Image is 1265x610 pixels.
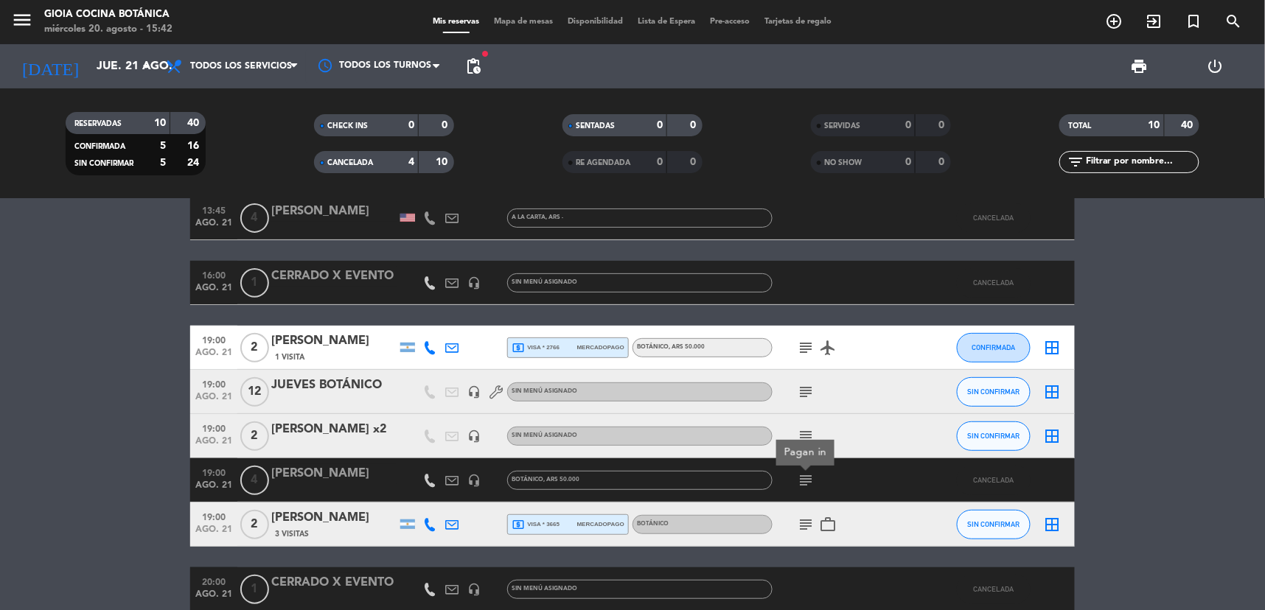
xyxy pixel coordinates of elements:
[74,160,133,167] span: SIN CONFIRMAR
[464,57,482,75] span: pending_actions
[968,432,1020,440] span: SIN CONFIRMAR
[11,50,89,83] i: [DATE]
[758,18,840,26] span: Tarjetas de regalo
[657,120,663,130] strong: 0
[487,18,561,26] span: Mapa de mesas
[905,157,911,167] strong: 0
[512,586,577,592] span: Sin menú asignado
[512,388,577,394] span: Sin menú asignado
[44,22,172,37] div: miércoles 20. agosto - 15:42
[327,122,368,130] span: CHECK INS
[44,7,172,22] div: Gioia Cocina Botánica
[1067,153,1084,171] i: filter_list
[637,521,669,527] span: Botánico
[691,120,700,130] strong: 0
[240,203,269,233] span: 4
[1044,516,1062,533] i: border_all
[271,573,397,592] div: CERRADO X EVENTO
[467,385,481,399] i: headset_mic
[195,201,232,218] span: 13:45
[824,159,862,166] span: NO SHOW
[195,218,232,235] span: ago. 21
[11,9,33,31] i: menu
[561,18,631,26] span: Disponibilidad
[436,157,450,167] strong: 10
[577,343,624,352] span: mercadopago
[543,477,579,483] span: , ARS 50.000
[11,9,33,36] button: menu
[195,463,232,480] span: 19:00
[195,480,232,497] span: ago. 21
[957,203,1031,233] button: CANCELADA
[275,528,309,540] span: 3 Visitas
[327,159,373,166] span: CANCELADA
[195,525,232,541] span: ago. 21
[271,267,397,286] div: CERRADO X EVENTO
[240,575,269,604] span: 1
[797,383,815,401] i: subject
[195,419,232,436] span: 19:00
[512,518,560,531] span: visa * 3665
[576,122,615,130] span: SENTADAS
[195,331,232,348] span: 19:00
[275,351,304,363] span: 1 Visita
[467,276,481,290] i: headset_mic
[442,120,450,130] strong: 0
[195,348,232,365] span: ago. 21
[1177,44,1254,88] div: LOG OUT
[187,141,202,151] strong: 16
[195,283,232,300] span: ago. 21
[972,343,1016,351] span: CONFIRMADA
[657,157,663,167] strong: 0
[137,57,155,75] i: arrow_drop_down
[1106,13,1123,30] i: add_circle_outline
[271,464,397,483] div: [PERSON_NAME]
[195,266,232,283] span: 16:00
[939,157,948,167] strong: 0
[1044,427,1062,445] i: border_all
[968,520,1020,528] span: SIN CONFIRMAR
[467,474,481,487] i: headset_mic
[784,445,827,460] div: Pagan in
[577,519,624,529] span: mercadopago
[195,589,232,606] span: ago. 21
[939,120,948,130] strong: 0
[512,477,579,483] span: Botánico
[819,516,837,533] i: work_outline
[631,18,703,26] span: Lista de Espera
[1182,120,1196,130] strong: 40
[1207,57,1224,75] i: power_settings_new
[512,341,525,354] i: local_atm
[957,421,1031,451] button: SIN CONFIRMAR
[905,120,911,130] strong: 0
[576,159,630,166] span: RE AGENDADA
[691,157,700,167] strong: 0
[797,339,815,357] i: subject
[467,583,481,596] i: headset_mic
[190,61,292,71] span: Todos los servicios
[1084,154,1199,170] input: Filtrar por nombre...
[637,344,705,350] span: Botánico
[512,518,525,531] i: local_atm
[160,158,166,168] strong: 5
[1044,383,1062,401] i: border_all
[271,332,397,351] div: [PERSON_NAME]
[187,158,202,168] strong: 24
[546,214,563,220] span: , ARS -
[974,476,1014,484] span: CANCELADA
[1185,13,1203,30] i: turned_in_not
[481,49,489,58] span: fiber_manual_record
[512,279,577,285] span: Sin menú asignado
[74,120,122,127] span: RESERVADAS
[957,575,1031,604] button: CANCELADA
[797,427,815,445] i: subject
[240,377,269,407] span: 12
[1146,13,1163,30] i: exit_to_app
[195,572,232,589] span: 20:00
[187,118,202,128] strong: 40
[1044,339,1062,357] i: border_all
[512,214,563,220] span: A la Carta
[974,585,1014,593] span: CANCELADA
[467,430,481,443] i: headset_mic
[240,421,269,451] span: 2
